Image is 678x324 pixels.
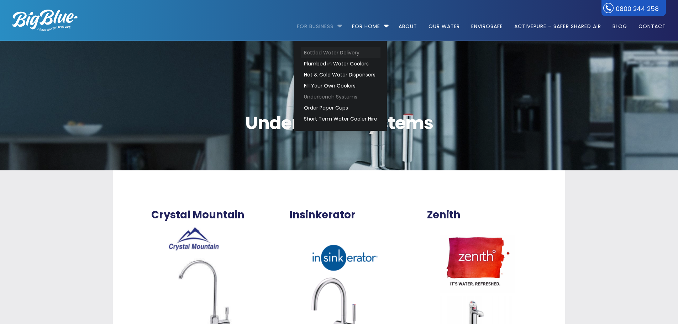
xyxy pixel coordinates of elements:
a: Short Term Water Cooler Hire [301,113,380,124]
img: logo [12,10,78,31]
a: Plumbed in Water Coolers [301,58,380,69]
span: Zenith [427,209,461,221]
a: Order Paper Cups [301,102,380,113]
iframe: Chatbot [631,277,668,314]
a: Hot & Cold Water Dispensers [301,69,380,80]
a: Fill Your Own Coolers [301,80,380,91]
a: Underbench Systems [301,91,380,102]
span: Crystal Mountain [151,209,245,221]
a: Bottled Water Delivery [301,47,380,58]
span: Underbench systems [68,114,610,132]
span: Insinkerator [289,209,356,221]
